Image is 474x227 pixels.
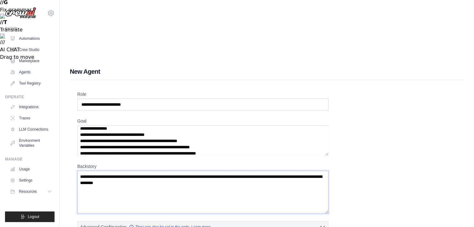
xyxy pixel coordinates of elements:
[7,124,55,134] a: LLM Connections
[77,163,328,169] label: Backstory
[7,102,55,112] a: Integrations
[7,164,55,174] a: Usage
[77,118,328,124] label: Goal
[7,113,55,123] a: Traces
[77,91,328,97] label: Role
[19,189,37,194] span: Resources
[7,136,55,151] a: Environment Variables
[7,78,55,88] a: Tool Registry
[7,175,55,185] a: Settings
[7,67,55,77] a: Agents
[28,214,39,219] span: Logout
[7,187,55,197] button: Resources
[5,95,55,100] div: Operate
[70,67,464,76] h1: New Agent
[5,211,55,222] button: Logout
[7,56,55,66] a: Marketplace
[5,157,55,162] div: Manage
